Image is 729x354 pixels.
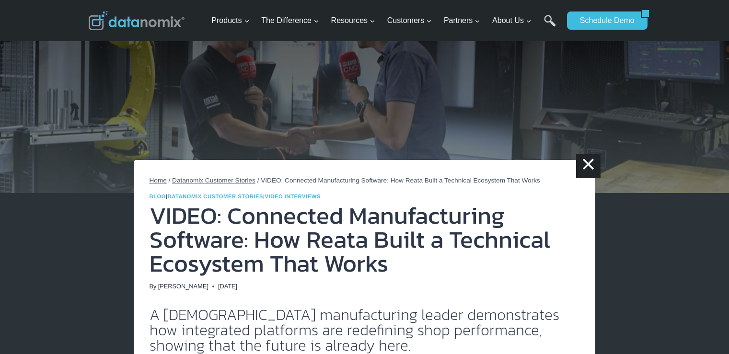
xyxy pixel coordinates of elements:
span: Partners [444,14,480,27]
span: The Difference [261,14,319,27]
span: | | [150,194,321,199]
h1: VIDEO: Connected Manufacturing Software: How Reata Built a Technical Ecosystem That Works [150,204,580,275]
a: Blog [150,194,166,199]
img: Datanomix [89,11,185,30]
a: Datanomix Customer Stories [172,177,255,184]
span: Customers [387,14,432,27]
span: / [257,177,259,184]
nav: Breadcrumbs [150,175,580,186]
time: [DATE] [218,282,237,291]
span: By [150,282,157,291]
a: Schedule Demo [567,11,641,30]
a: Datanomix Customer Stories [168,194,264,199]
a: [PERSON_NAME] [158,283,208,290]
h2: A [DEMOGRAPHIC_DATA] manufacturing leader demonstrates how integrated platforms are redefining sh... [150,307,580,353]
span: Resources [331,14,375,27]
span: About Us [492,14,532,27]
a: Search [544,15,556,36]
span: VIDEO: Connected Manufacturing Software: How Reata Built a Technical Ecosystem That Works [261,177,540,184]
a: Video Interviews [265,194,321,199]
a: Home [150,177,167,184]
nav: Primary Navigation [208,5,562,36]
a: × [576,154,600,178]
span: Products [211,14,249,27]
span: / [169,177,171,184]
